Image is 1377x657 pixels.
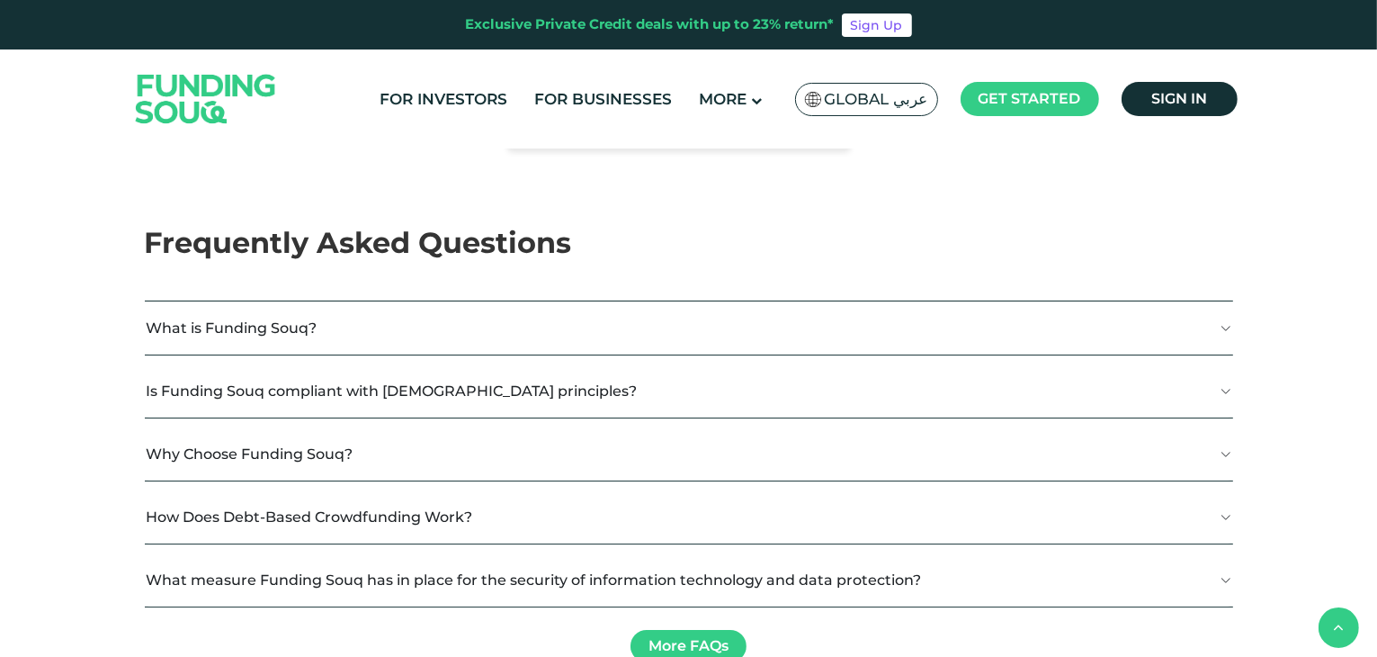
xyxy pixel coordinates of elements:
[145,364,1233,418] button: Is Funding Souq compliant with [DEMOGRAPHIC_DATA] principles?
[699,90,747,108] span: More
[530,85,676,114] a: For Businesses
[805,92,821,107] img: SA Flag
[1122,82,1238,116] a: Sign in
[145,490,1233,544] button: How Does Debt-Based Crowdfunding Work?
[979,90,1081,107] span: Get started
[118,53,294,144] img: Logo
[145,225,572,260] span: Frequently Asked Questions
[145,301,1233,355] button: What is Funding Souq?
[466,14,835,35] div: Exclusive Private Credit deals with up to 23% return*
[1319,607,1359,648] button: back
[825,89,928,110] span: Global عربي
[145,553,1233,607] button: What measure Funding Souq has in place for the security of information technology and data protec...
[375,85,512,114] a: For Investors
[842,13,912,37] a: Sign Up
[1151,90,1207,107] span: Sign in
[145,427,1233,481] button: Why Choose Funding Souq?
